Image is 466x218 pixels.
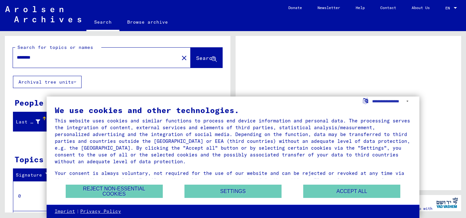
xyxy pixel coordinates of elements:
[445,6,452,10] span: EN
[15,97,44,109] div: People
[178,51,191,64] button: Clear
[5,6,81,22] img: Arolsen_neg.svg
[80,208,121,215] a: Privacy Policy
[55,170,411,190] div: Your consent is always voluntary, not required for the use of our website and can be rejected or ...
[180,54,188,62] mat-icon: close
[17,44,93,50] mat-label: Search for topics or names
[196,55,216,61] span: Search
[55,117,411,165] div: This website uses cookies and similar functions to process end device information and personal da...
[119,14,176,30] a: Browse archive
[16,117,48,127] div: Last Name
[16,119,40,125] div: Last Name
[13,113,47,131] mat-header-cell: Last Name
[13,181,58,211] td: 0
[16,170,59,180] div: Signature
[55,106,411,114] div: We use cookies and other technologies.
[303,185,400,198] button: Accept all
[66,185,163,198] button: Reject non-essential cookies
[16,172,53,178] div: Signature
[55,208,75,215] a: Imprint
[191,48,222,68] button: Search
[435,195,459,211] img: yv_logo.png
[86,14,119,31] a: Search
[15,154,44,165] div: Topics
[13,76,82,88] button: Archival tree units
[184,185,282,198] button: Settings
